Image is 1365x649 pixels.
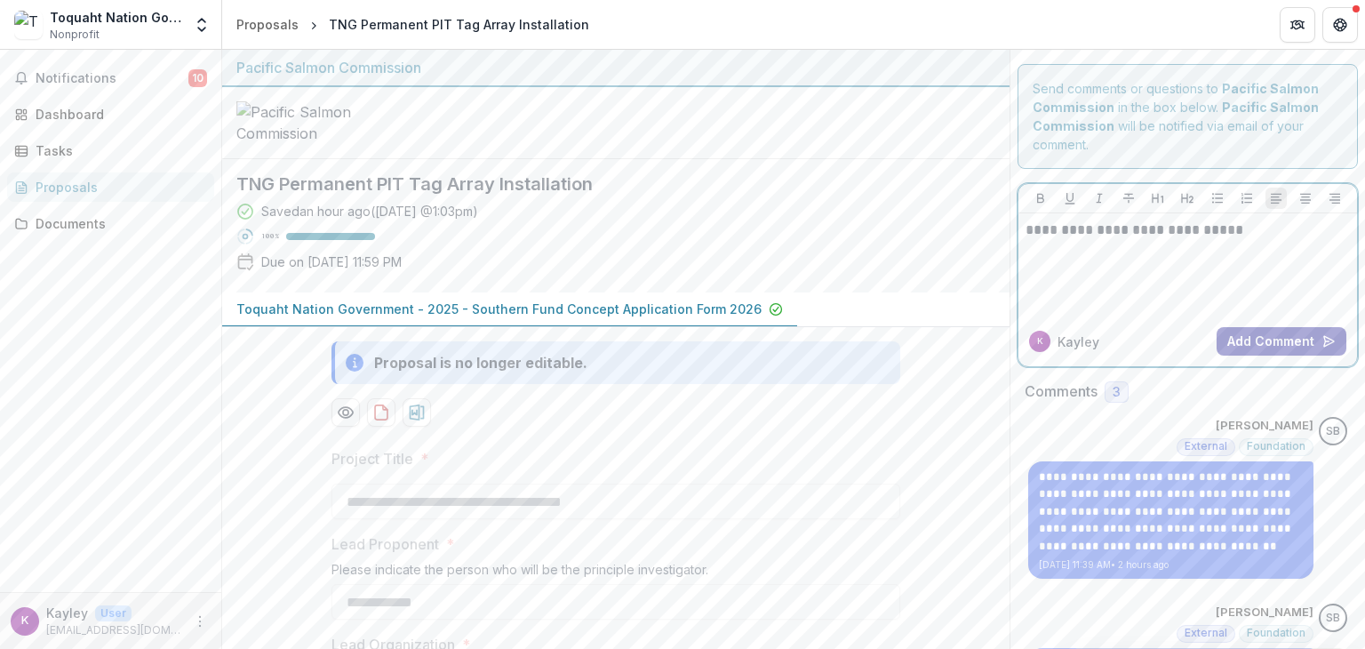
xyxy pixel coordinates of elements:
[188,69,207,87] span: 10
[236,15,299,34] div: Proposals
[1185,440,1227,453] span: External
[367,398,395,427] button: download-proposal
[1058,333,1099,351] p: Kayley
[1236,188,1257,209] button: Ordered List
[1216,417,1313,435] p: [PERSON_NAME]
[1280,7,1315,43] button: Partners
[261,202,478,220] div: Saved an hour ago ( [DATE] @ 1:03pm )
[1247,627,1305,639] span: Foundation
[229,12,596,37] nav: breadcrumb
[1018,64,1358,169] div: Send comments or questions to in the box below. will be notified via email of your comment.
[329,15,589,34] div: TNG Permanent PIT Tag Array Installation
[7,209,214,238] a: Documents
[1030,188,1051,209] button: Bold
[1216,604,1313,621] p: [PERSON_NAME]
[1025,383,1098,400] h2: Comments
[1059,188,1081,209] button: Underline
[7,136,214,165] a: Tasks
[36,71,188,86] span: Notifications
[403,398,431,427] button: download-proposal
[331,562,900,584] div: Please indicate the person who will be the principle investigator.
[7,100,214,129] a: Dashboard
[21,615,28,627] div: Kayley
[331,398,360,427] button: Preview c558e56d-a67f-4304-910e-14196762ef32-0.pdf
[1247,440,1305,453] span: Foundation
[189,7,214,43] button: Open entity switcher
[1177,188,1198,209] button: Heading 2
[50,27,100,43] span: Nonprofit
[374,352,587,373] div: Proposal is no longer editable.
[1326,613,1340,624] div: Sascha Bendt
[14,11,43,39] img: Toquaht Nation Government
[261,230,279,243] p: 100 %
[236,173,967,195] h2: TNG Permanent PIT Tag Array Installation
[1265,188,1287,209] button: Align Left
[1037,337,1043,346] div: Kayley
[50,8,182,27] div: Toquaht Nation Government
[36,105,200,124] div: Dashboard
[46,622,182,638] p: [EMAIL_ADDRESS][DOMAIN_NAME]
[1185,627,1227,639] span: External
[1207,188,1228,209] button: Bullet List
[1322,7,1358,43] button: Get Help
[189,611,211,632] button: More
[1326,426,1340,437] div: Sascha Bendt
[1118,188,1139,209] button: Strike
[7,172,214,202] a: Proposals
[36,141,200,160] div: Tasks
[36,178,200,196] div: Proposals
[36,214,200,233] div: Documents
[1147,188,1169,209] button: Heading 1
[261,252,402,271] p: Due on [DATE] 11:59 PM
[236,101,414,144] img: Pacific Salmon Commission
[331,533,439,555] p: Lead Proponent
[229,12,306,37] a: Proposals
[7,64,214,92] button: Notifications10
[95,605,132,621] p: User
[1217,327,1346,356] button: Add Comment
[1324,188,1345,209] button: Align Right
[331,448,413,469] p: Project Title
[1113,385,1121,400] span: 3
[1295,188,1316,209] button: Align Center
[236,57,995,78] div: Pacific Salmon Commission
[1039,558,1303,572] p: [DATE] 11:39 AM • 2 hours ago
[1089,188,1110,209] button: Italicize
[236,300,762,318] p: Toquaht Nation Government - 2025 - Southern Fund Concept Application Form 2026
[46,604,88,622] p: Kayley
